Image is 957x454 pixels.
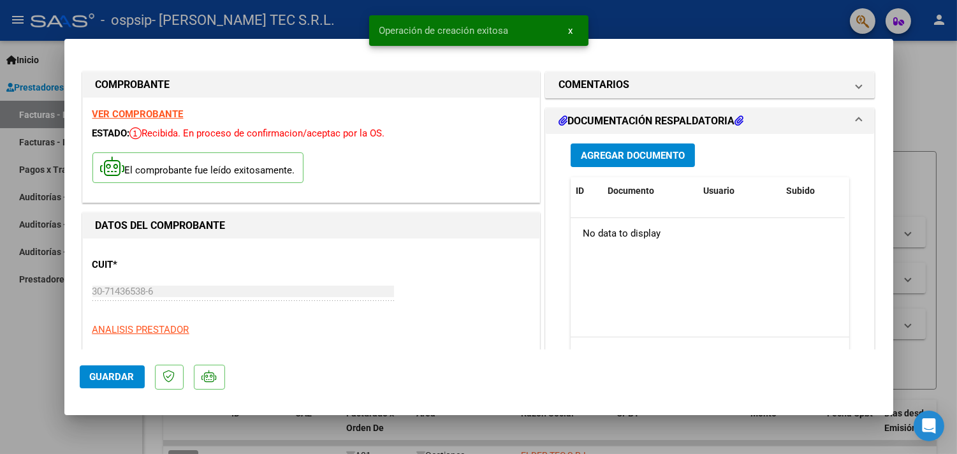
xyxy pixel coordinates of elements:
span: Agregar Documento [581,150,685,161]
div: DOCUMENTACIÓN RESPALDATORIA [546,134,875,399]
datatable-header-cell: Documento [603,177,698,205]
button: x [559,19,583,42]
mat-expansion-panel-header: DOCUMENTACIÓN RESPALDATORIA [546,108,875,134]
div: No data to display [571,218,845,250]
button: Guardar [80,365,145,388]
h1: DOCUMENTACIÓN RESPALDATORIA [559,113,743,129]
span: Guardar [90,371,135,383]
datatable-header-cell: ID [571,177,603,205]
span: ANALISIS PRESTADOR [92,324,189,335]
p: CUIT [92,258,224,272]
span: Operación de creación exitosa [379,24,509,37]
div: 0 total [571,337,850,369]
span: Recibida. En proceso de confirmacion/aceptac por la OS. [130,128,385,139]
span: Documento [608,186,654,196]
button: Agregar Documento [571,143,695,167]
p: El comprobante fue leído exitosamente. [92,152,303,184]
div: Open Intercom Messenger [914,411,944,441]
span: ESTADO: [92,128,130,139]
span: Subido [786,186,815,196]
strong: COMPROBANTE [96,78,170,91]
a: VER COMPROBANTE [92,108,184,120]
strong: DATOS DEL COMPROBANTE [96,219,226,231]
span: Usuario [703,186,734,196]
span: ID [576,186,584,196]
p: ELDER TEC S.R.L. [92,346,530,361]
datatable-header-cell: Usuario [698,177,781,205]
span: x [569,25,573,36]
datatable-header-cell: Subido [781,177,845,205]
h1: COMENTARIOS [559,77,629,92]
mat-expansion-panel-header: COMENTARIOS [546,72,875,98]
